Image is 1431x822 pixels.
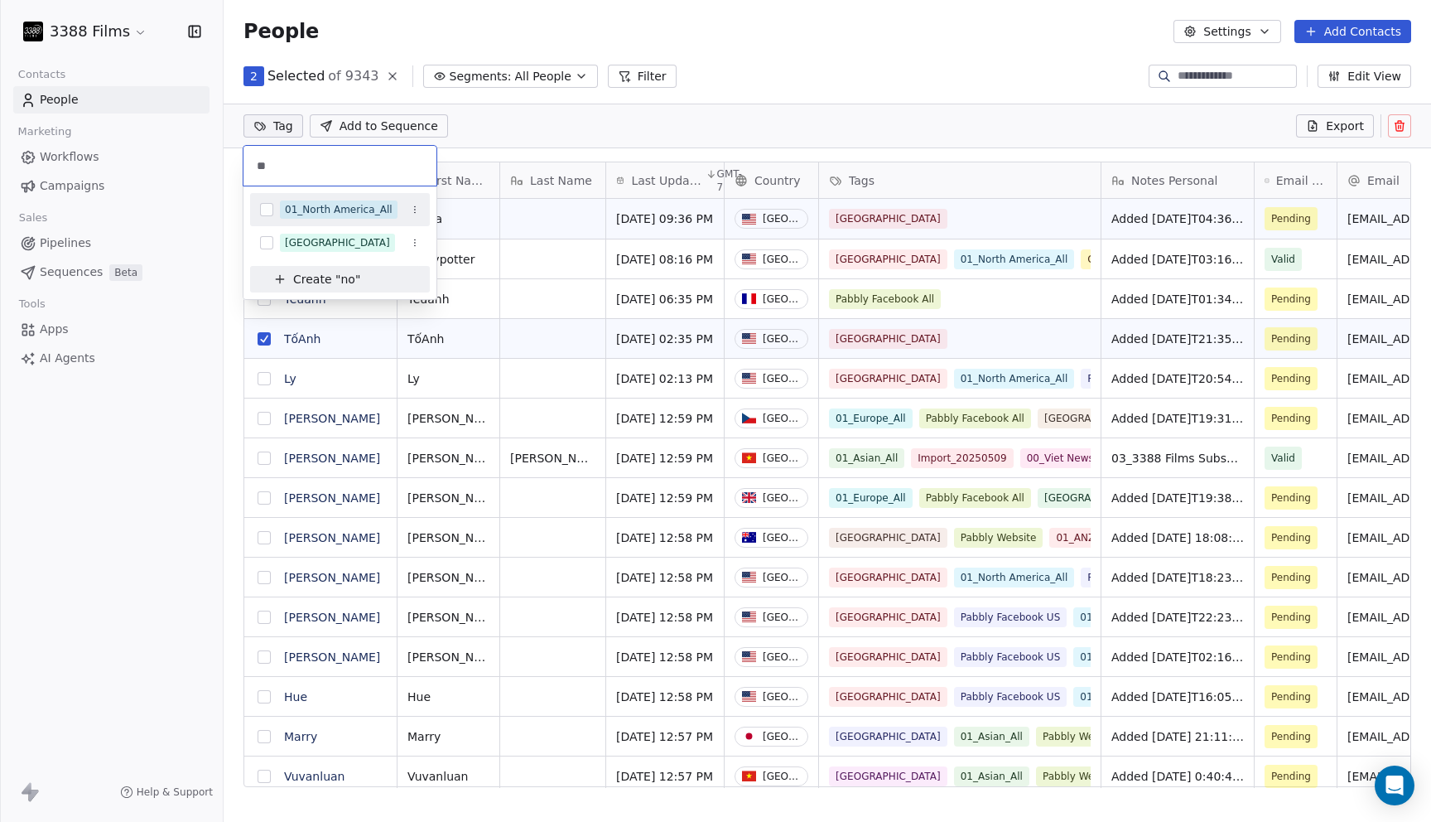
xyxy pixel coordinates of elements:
[285,202,393,217] div: 01_North America_All
[260,266,420,293] button: Create "no"
[285,235,390,250] div: [GEOGRAPHIC_DATA]
[250,193,430,293] div: Suggestions
[355,271,360,288] span: "
[340,271,354,288] span: no
[293,271,340,288] span: Create "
